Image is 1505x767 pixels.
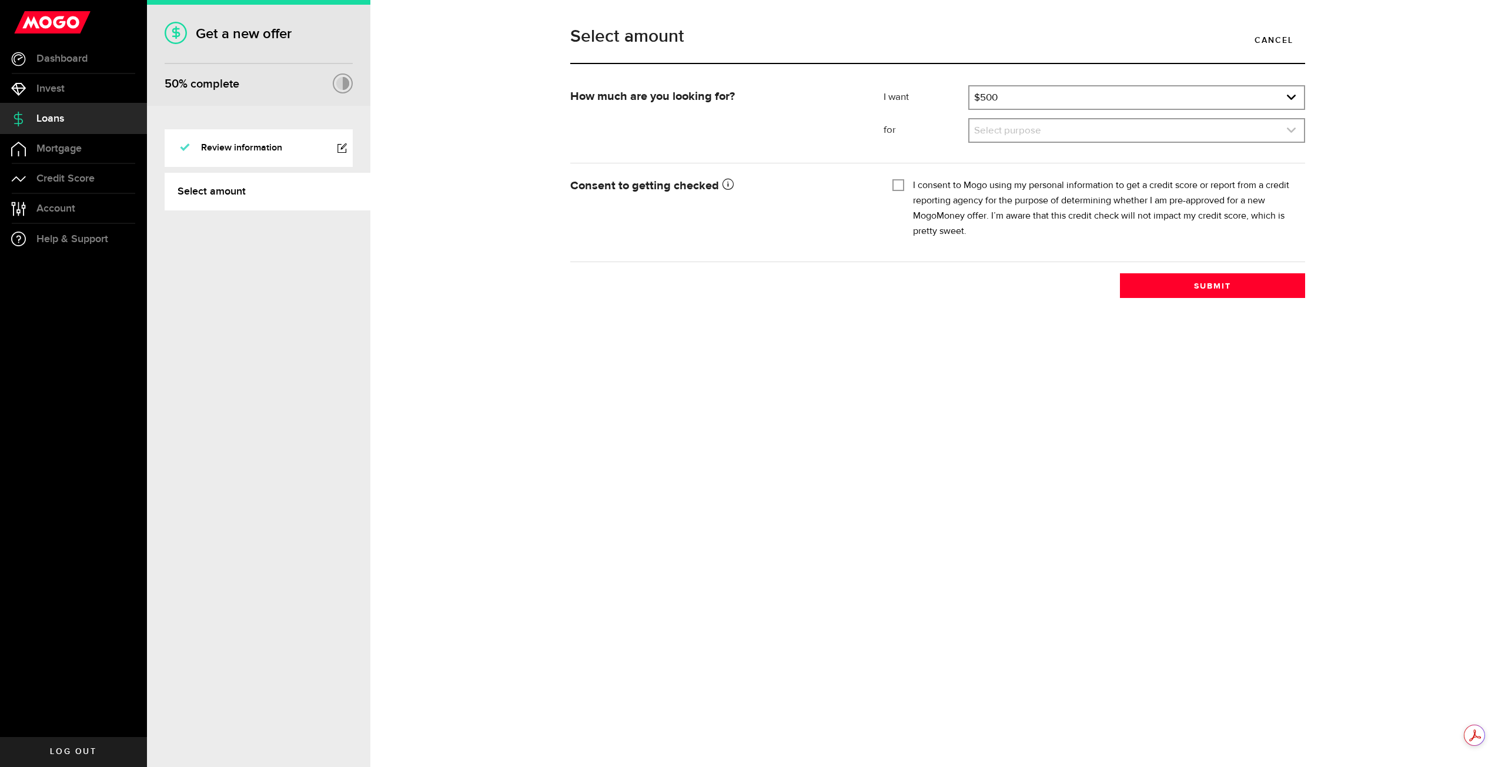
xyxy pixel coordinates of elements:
button: Open LiveChat chat widget [9,5,45,40]
span: Account [36,203,75,214]
span: Dashboard [36,53,88,64]
a: expand select [969,86,1304,109]
button: Submit [1120,273,1305,298]
label: I consent to Mogo using my personal information to get a credit score or report from a credit rep... [913,178,1296,239]
span: 50 [165,77,179,91]
strong: Consent to getting checked [570,180,734,192]
label: I want [884,91,968,105]
span: Invest [36,83,65,94]
span: Log out [50,748,96,756]
h1: Select amount [570,28,1305,45]
strong: How much are you looking for? [570,91,735,102]
a: expand select [969,119,1304,142]
input: I consent to Mogo using my personal information to get a credit score or report from a credit rep... [892,178,904,190]
span: Credit Score [36,173,95,184]
a: Select amount [165,173,370,210]
span: Help & Support [36,234,108,244]
a: Review information [165,129,353,167]
label: for [884,123,968,138]
div: % complete [165,73,239,95]
a: Cancel [1243,28,1305,52]
span: Loans [36,113,64,124]
h1: Get a new offer [165,25,353,42]
span: Mortgage [36,143,82,154]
